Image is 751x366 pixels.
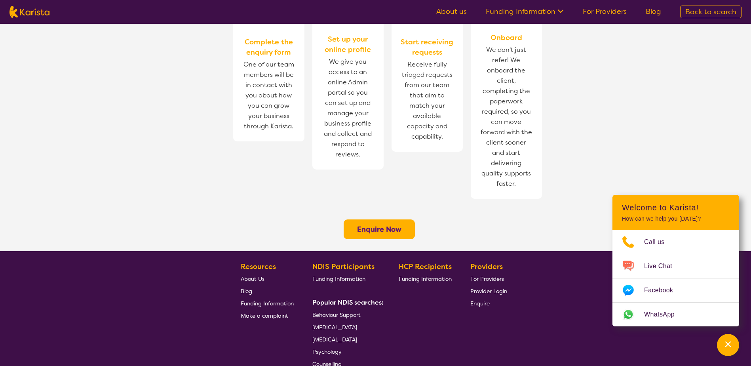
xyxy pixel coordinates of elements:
a: About Us [241,273,294,285]
span: One of our team members will be in contact with you about how you can grow your business through ... [241,57,297,133]
a: Provider Login [470,285,507,297]
span: Onboard [491,32,522,43]
span: Receive fully triaged requests from our team that aim to match your available capacity and capabi... [399,57,455,144]
span: Funding Information [312,275,365,282]
a: For Providers [470,273,507,285]
span: Make a complaint [241,312,288,319]
a: Funding Information [241,297,294,309]
a: Blog [241,285,294,297]
a: [MEDICAL_DATA] [312,321,380,333]
span: Enquire [470,300,490,307]
ul: Choose channel [612,230,739,326]
span: Blog [241,288,252,295]
button: Channel Menu [717,334,739,356]
b: Providers [470,262,503,271]
span: WhatsApp [644,309,684,320]
span: Provider Login [470,288,507,295]
span: Complete the enquiry form [241,37,297,57]
span: For Providers [470,275,504,282]
button: Enquire Now [344,219,415,239]
p: How can we help you [DATE]? [622,215,730,222]
a: Enquire Now [357,225,401,234]
span: [MEDICAL_DATA] [312,336,357,343]
a: Funding Information [312,273,380,285]
b: NDIS Participants [312,262,375,271]
span: Behaviour Support [312,311,361,318]
span: [MEDICAL_DATA] [312,324,357,331]
a: Make a complaint [241,309,294,322]
span: Set up your online profile [320,34,376,55]
span: Funding Information [241,300,294,307]
b: HCP Recipients [399,262,452,271]
a: About us [436,7,467,16]
a: Enquire [470,297,507,309]
span: About Us [241,275,264,282]
div: Channel Menu [612,195,739,326]
span: Call us [644,236,674,248]
h2: Welcome to Karista! [622,203,730,212]
span: Start receiving requests [399,37,455,57]
a: Funding Information [399,273,452,285]
span: We don't just refer! We onboard the client, completing the paperwork required, so you can move fo... [479,43,534,191]
a: [MEDICAL_DATA] [312,333,380,345]
a: Back to search [680,6,741,18]
a: Behaviour Support [312,309,380,321]
span: Back to search [685,7,736,17]
b: Popular NDIS searches: [312,298,384,307]
a: Psychology [312,345,380,358]
a: Web link opens in a new tab. [612,303,739,326]
a: For Providers [583,7,627,16]
a: Funding Information [486,7,564,16]
span: Facebook [644,284,683,296]
img: Karista logo [10,6,49,18]
b: Resources [241,262,276,271]
span: Psychology [312,348,342,355]
span: Funding Information [399,275,452,282]
span: We give you access to an online Admin portal so you can set up and manage your business profile a... [320,55,376,162]
span: Live Chat [644,260,682,272]
a: Blog [646,7,661,16]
